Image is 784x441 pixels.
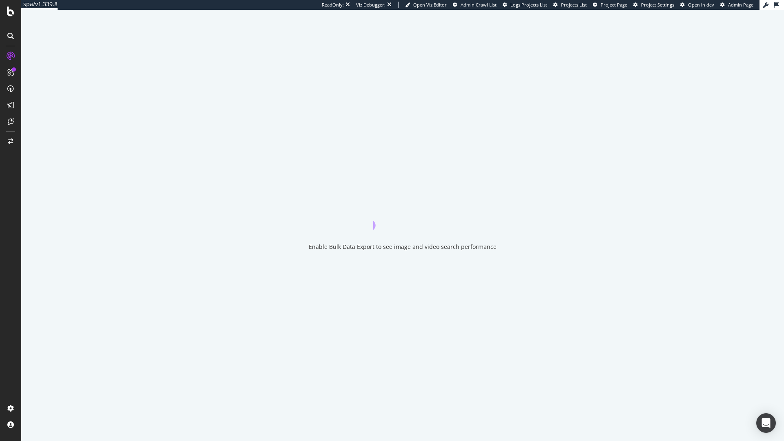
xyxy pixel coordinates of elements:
a: Admin Page [720,2,753,8]
a: Admin Crawl List [453,2,497,8]
div: Open Intercom Messenger [756,413,776,433]
span: Admin Page [728,2,753,8]
a: Project Page [593,2,627,8]
div: ReadOnly: [322,2,344,8]
span: Open in dev [688,2,714,8]
div: Viz Debugger: [356,2,385,8]
div: animation [373,200,432,230]
a: Project Settings [633,2,674,8]
a: Open Viz Editor [405,2,447,8]
a: Open in dev [680,2,714,8]
span: Open Viz Editor [413,2,447,8]
span: Projects List [561,2,587,8]
span: Logs Projects List [510,2,547,8]
span: Project Page [601,2,627,8]
div: Enable Bulk Data Export to see image and video search performance [309,243,497,251]
span: Admin Crawl List [461,2,497,8]
a: Projects List [553,2,587,8]
span: Project Settings [641,2,674,8]
a: Logs Projects List [503,2,547,8]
